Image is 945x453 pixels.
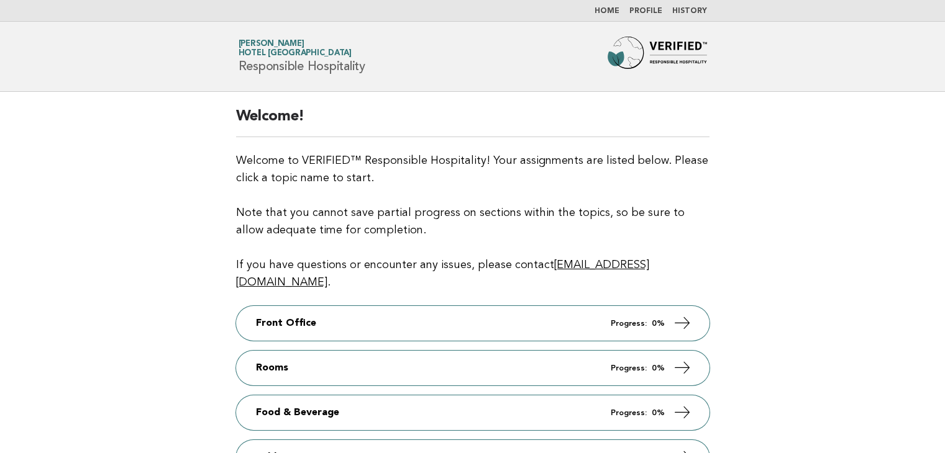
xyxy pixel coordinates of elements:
em: Progress: [611,409,647,417]
a: Food & Beverage Progress: 0% [236,395,710,430]
strong: 0% [652,409,665,417]
a: Rooms Progress: 0% [236,351,710,385]
span: Hotel [GEOGRAPHIC_DATA] [239,50,352,58]
h1: Responsible Hospitality [239,40,365,73]
strong: 0% [652,364,665,372]
a: [PERSON_NAME]Hotel [GEOGRAPHIC_DATA] [239,40,352,57]
em: Progress: [611,364,647,372]
p: Welcome to VERIFIED™ Responsible Hospitality! Your assignments are listed below. Please click a t... [236,152,710,291]
a: History [672,7,707,15]
img: Forbes Travel Guide [608,37,707,76]
a: Profile [629,7,662,15]
strong: 0% [652,320,665,328]
a: Front Office Progress: 0% [236,306,710,341]
h2: Welcome! [236,107,710,137]
em: Progress: [611,320,647,328]
a: Home [595,7,619,15]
